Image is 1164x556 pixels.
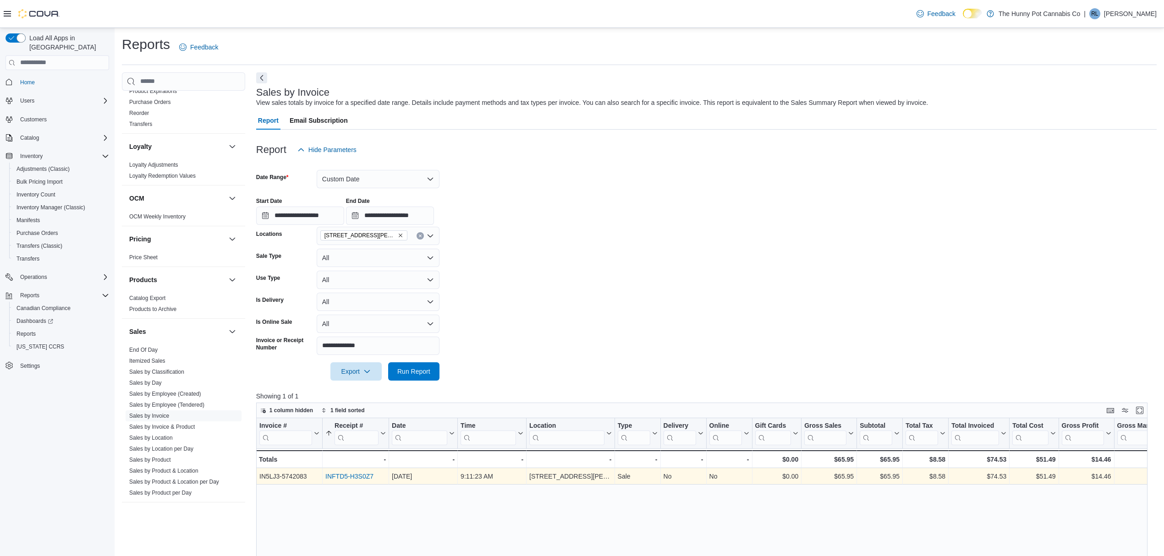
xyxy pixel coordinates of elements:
[398,233,403,238] button: Remove 6161 Thorold Stone Rd from selection in this group
[129,478,219,485] span: Sales by Product & Location per Day
[308,145,357,154] span: Hide Parameters
[663,471,703,482] div: No
[256,87,329,98] h3: Sales by Invoice
[325,473,373,480] a: INFTD5-H3S0Z7
[190,43,218,52] span: Feedback
[2,150,113,163] button: Inventory
[256,318,292,326] label: Is Online Sale
[20,153,43,160] span: Inventory
[397,367,430,376] span: Run Report
[2,94,113,107] button: Users
[20,134,39,142] span: Catalog
[129,213,186,220] span: OCM Weekly Inventory
[1061,454,1111,465] div: $14.46
[963,9,982,18] input: Dark Mode
[330,407,365,414] span: 1 field sorted
[2,271,113,283] button: Operations
[9,201,113,214] button: Inventory Manager (Classic)
[9,188,113,201] button: Inventory Count
[999,8,1080,19] p: The Hunny Pot Cannabis Co
[755,421,791,430] div: Gift Cards
[13,189,109,200] span: Inventory Count
[755,454,798,465] div: $0.00
[1091,8,1098,19] span: RL
[663,454,703,465] div: -
[417,232,424,240] button: Clear input
[227,141,238,152] button: Loyalty
[129,424,195,430] a: Sales by Invoice & Product
[129,369,184,375] a: Sales by Classification
[9,315,113,327] a: Dashboards
[663,421,696,445] div: Delivery
[256,296,284,304] label: Is Delivery
[20,292,39,299] span: Reports
[259,471,319,482] div: IN5LJ3-5742083
[804,454,854,465] div: $65.95
[860,421,892,430] div: Subtotal
[13,341,68,352] a: [US_STATE] CCRS
[290,111,348,130] span: Email Subscription
[13,176,109,187] span: Bulk Pricing Import
[129,306,176,312] a: Products to Archive
[129,87,177,95] span: Product Expirations
[529,454,611,465] div: -
[16,229,58,237] span: Purchase Orders
[129,413,169,419] a: Sales by Invoice
[129,275,225,284] button: Products
[129,99,171,105] a: Purchase Orders
[20,97,34,104] span: Users
[804,421,846,445] div: Gross Sales
[256,197,282,205] label: Start Date
[26,33,109,52] span: Load All Apps in [GEOGRAPHIC_DATA]
[317,293,439,311] button: All
[129,435,173,441] a: Sales by Location
[129,120,152,128] span: Transfers
[9,302,113,315] button: Canadian Compliance
[951,421,1006,445] button: Total Invoiced
[663,421,703,445] button: Delivery
[13,253,43,264] a: Transfers
[259,454,319,465] div: Totals
[388,362,439,381] button: Run Report
[9,163,113,175] button: Adjustments (Classic)
[335,421,379,430] div: Receipt #
[16,255,39,262] span: Transfers
[392,421,455,445] button: Date
[2,76,113,89] button: Home
[317,170,439,188] button: Custom Date
[755,421,798,445] button: Gift Cards
[16,191,55,198] span: Inventory Count
[129,110,149,116] a: Reorder
[129,489,192,496] span: Sales by Product per Day
[129,98,171,106] span: Purchase Orders
[259,421,312,430] div: Invoice #
[256,72,267,83] button: Next
[318,405,368,416] button: 1 field sorted
[2,131,113,144] button: Catalog
[129,161,178,169] span: Loyalty Adjustments
[1012,421,1048,445] div: Total Cost
[16,343,64,350] span: [US_STATE] CCRS
[617,454,657,465] div: -
[129,479,219,485] a: Sales by Product & Location per Day
[709,421,741,430] div: Online
[16,290,109,301] span: Reports
[256,207,344,225] input: Press the down key to open a popover containing a calendar.
[16,178,63,185] span: Bulk Pricing Import
[906,421,938,445] div: Total Tax
[256,392,1157,401] p: Showing 1 of 1
[129,295,165,301] a: Catalog Export
[1084,8,1086,19] p: |
[129,412,169,420] span: Sales by Invoice
[13,164,73,174] a: Adjustments (Classic)
[176,38,222,56] a: Feedback
[709,421,749,445] button: Online
[951,454,1006,465] div: $74.53
[906,421,938,430] div: Total Tax
[129,490,192,496] a: Sales by Product per Day
[755,471,798,482] div: $0.00
[16,95,38,106] button: Users
[13,189,59,200] a: Inventory Count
